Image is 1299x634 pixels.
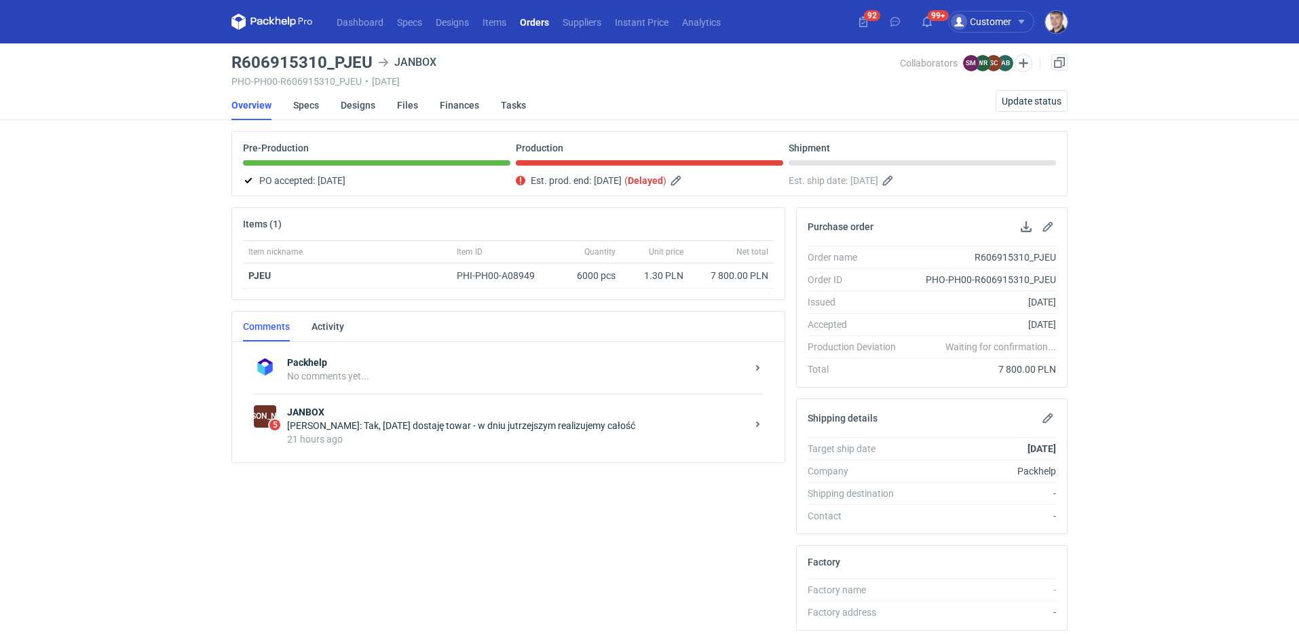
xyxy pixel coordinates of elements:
[945,340,1056,354] em: Waiting for confirmation...
[553,263,621,288] div: 6000 pcs
[808,362,907,376] div: Total
[341,90,375,120] a: Designs
[907,509,1056,523] div: -
[293,90,319,120] a: Specs
[287,356,747,369] strong: Packhelp
[808,273,907,286] div: Order ID
[694,269,768,282] div: 7 800.00 PLN
[628,175,663,186] strong: Delayed
[397,90,418,120] a: Files
[907,487,1056,500] div: -
[808,295,907,309] div: Issued
[594,172,622,189] span: [DATE]
[429,14,476,30] a: Designs
[1045,11,1068,33] img: Maciej Sikora
[1051,54,1068,71] a: Duplicate
[1028,443,1056,454] strong: [DATE]
[808,442,907,455] div: Target ship date
[808,487,907,500] div: Shipping destination
[808,464,907,478] div: Company
[390,14,429,30] a: Specs
[457,269,548,282] div: PHI-PH00-A08949
[287,405,747,419] strong: JANBOX
[907,250,1056,264] div: R606915310_PJEU
[789,143,830,153] p: Shipment
[907,362,1056,376] div: 7 800.00 PLN
[440,90,479,120] a: Finances
[852,11,874,33] button: 92
[254,405,276,428] div: JANBOX
[243,143,309,153] p: Pre-Production
[996,90,1068,112] button: Update status
[808,557,840,567] h2: Factory
[975,55,991,71] figcaption: WR
[808,583,907,597] div: Factory name
[1015,54,1032,72] button: Edit collaborators
[457,246,483,257] span: Item ID
[269,419,280,430] span: 5
[501,90,526,120] a: Tasks
[231,76,900,87] div: PHO-PH00-R606915310_PJEU [DATE]
[231,90,271,120] a: Overview
[907,464,1056,478] div: Packhelp
[312,312,344,341] a: Activity
[243,219,282,229] h2: Items (1)
[516,172,783,189] div: Est. prod. end:
[881,172,897,189] button: Edit estimated shipping date
[907,318,1056,331] div: [DATE]
[948,11,1045,33] button: Customer
[808,605,907,619] div: Factory address
[649,246,683,257] span: Unit price
[808,413,878,424] h2: Shipping details
[330,14,390,30] a: Dashboard
[808,509,907,523] div: Contact
[231,14,313,30] svg: Packhelp Pro
[916,11,938,33] button: 99+
[254,356,276,378] img: Packhelp
[626,269,683,282] div: 1.30 PLN
[736,246,768,257] span: Net total
[287,432,747,446] div: 21 hours ago
[365,76,369,87] span: •
[850,172,878,189] span: [DATE]
[584,246,616,257] span: Quantity
[287,369,747,383] div: No comments yet...
[907,295,1056,309] div: [DATE]
[900,58,958,69] span: Collaborators
[254,405,276,428] figcaption: [PERSON_NAME]
[248,246,303,257] span: Item nickname
[624,175,628,186] em: (
[1040,219,1056,235] button: Edit purchase order
[808,221,873,232] h2: Purchase order
[556,14,608,30] a: Suppliers
[675,14,728,30] a: Analytics
[248,270,271,281] a: PJEU
[663,175,666,186] em: )
[378,54,436,71] div: JANBOX
[907,605,1056,619] div: -
[476,14,513,30] a: Items
[513,14,556,30] a: Orders
[907,273,1056,286] div: PHO-PH00-R606915310_PJEU
[318,172,345,189] span: [DATE]
[608,14,675,30] a: Instant Price
[1002,96,1061,106] span: Update status
[808,340,907,354] div: Production Deviation
[963,55,979,71] figcaption: SM
[231,54,373,71] h3: R606915310_PJEU
[1040,410,1056,426] button: Edit shipping details
[1018,219,1034,235] button: Download PO
[516,143,563,153] p: Production
[243,312,290,341] a: Comments
[951,14,1011,30] div: Customer
[808,250,907,264] div: Order name
[243,172,510,189] div: PO accepted:
[907,583,1056,597] div: -
[808,318,907,331] div: Accepted
[985,55,1002,71] figcaption: SC
[789,172,1056,189] div: Est. ship date:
